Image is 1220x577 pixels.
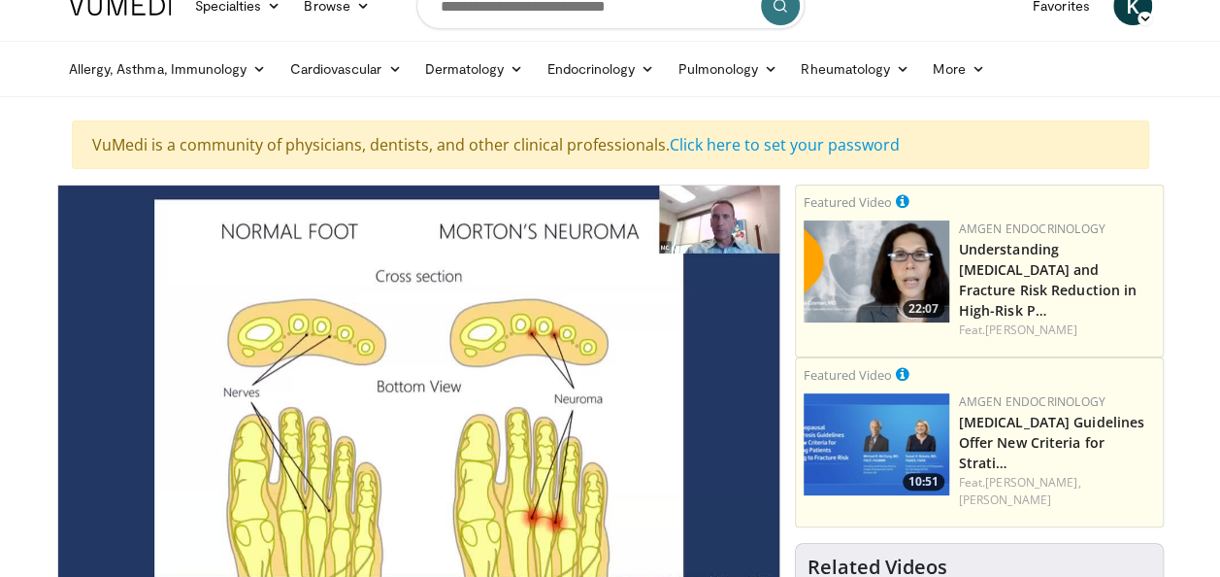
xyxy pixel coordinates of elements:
span: 22:07 [903,300,944,318]
img: 7b525459-078d-43af-84f9-5c25155c8fbb.png.150x105_q85_crop-smart_upscale.jpg [804,393,949,495]
a: Understanding [MEDICAL_DATA] and Fracture Risk Reduction in High-Risk P… [959,240,1138,320]
a: [PERSON_NAME], [985,474,1080,491]
a: [PERSON_NAME] [985,322,1077,338]
img: c9a25db3-4db0-49e1-a46f-17b5c91d58a1.png.150x105_q85_crop-smart_upscale.png [804,221,949,322]
a: 22:07 [804,221,949,322]
a: Dermatology [413,50,536,88]
small: Featured Video [804,366,892,384]
a: Allergy, Asthma, Immunology [57,50,279,88]
div: Feat. [959,474,1155,509]
a: Endocrinology [535,50,666,88]
a: Amgen Endocrinology [959,221,1105,237]
a: Pulmonology [666,50,789,88]
a: 10:51 [804,393,949,495]
div: Feat. [959,322,1155,339]
a: Amgen Endocrinology [959,393,1105,410]
a: More [921,50,996,88]
a: Cardiovascular [278,50,412,88]
small: Featured Video [804,193,892,211]
span: 10:51 [903,473,944,491]
a: Click here to set your password [670,134,900,155]
div: VuMedi is a community of physicians, dentists, and other clinical professionals. [72,120,1149,169]
a: Rheumatology [789,50,921,88]
a: [PERSON_NAME] [959,492,1051,508]
a: [MEDICAL_DATA] Guidelines Offer New Criteria for Strati… [959,413,1145,472]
